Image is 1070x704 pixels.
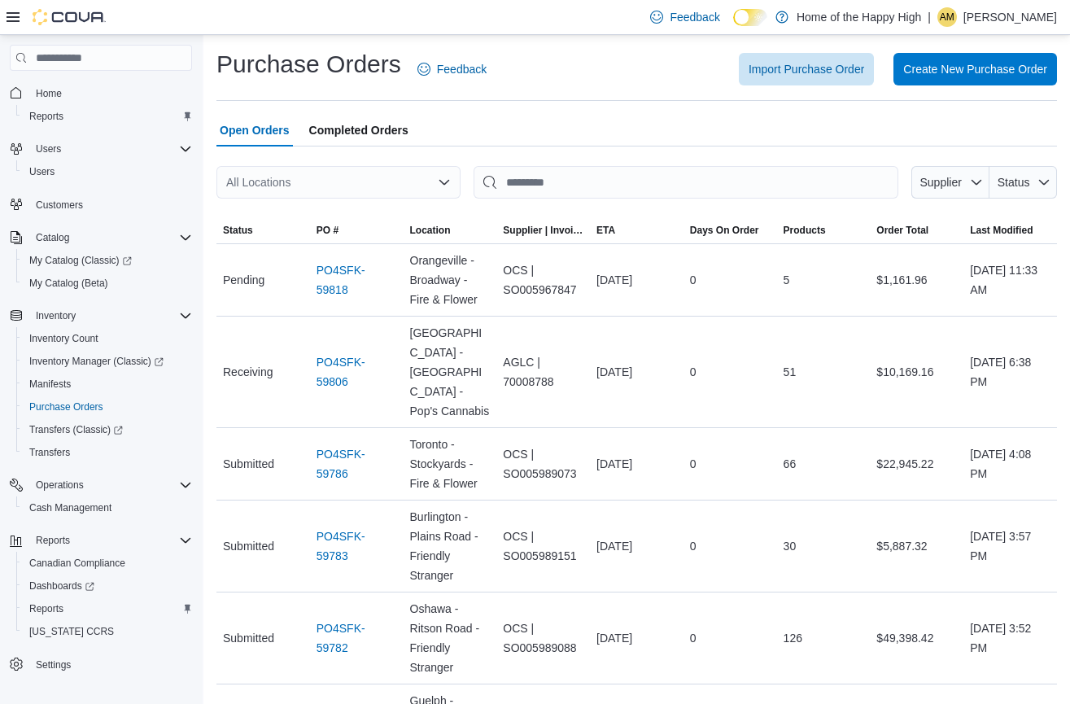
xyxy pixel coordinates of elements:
span: AM [940,7,954,27]
span: Catalog [29,228,192,247]
span: Canadian Compliance [29,557,125,570]
a: Canadian Compliance [23,553,132,573]
span: Reports [23,107,192,126]
button: Reports [16,105,199,128]
button: My Catalog (Beta) [16,272,199,295]
span: Dashboards [23,576,192,596]
button: Purchase Orders [16,396,199,418]
a: Settings [29,655,77,675]
span: Customers [29,195,192,215]
a: My Catalog (Beta) [23,273,115,293]
span: Dark Mode [733,26,734,27]
button: Order Total [870,217,963,243]
span: 0 [690,536,697,556]
input: This is a search bar. After typing your query, hit enter to filter the results lower in the page. [474,166,898,199]
a: PO4SFK-59783 [317,527,397,566]
span: Users [36,142,61,155]
div: $22,945.22 [870,448,963,480]
div: Location [410,224,451,237]
button: PO # [310,217,404,243]
a: Feedback [644,1,726,33]
span: Submitted [223,628,274,648]
h1: Purchase Orders [216,48,401,81]
button: Users [16,160,199,183]
div: OCS | SO005989073 [496,438,590,490]
span: Customers [36,199,83,212]
span: Supplier [920,176,962,189]
span: Toronto - Stockyards - Fire & Flower [410,435,491,493]
a: Inventory Manager (Classic) [16,350,199,373]
button: Location [404,217,497,243]
span: Cash Management [23,498,192,518]
button: Supplier | Invoice Number [496,217,590,243]
span: Inventory Manager (Classic) [29,355,164,368]
div: AGLC | 70008788 [496,346,590,398]
span: 0 [690,270,697,290]
div: [DATE] 11:33 AM [963,254,1057,306]
a: Inventory Manager (Classic) [23,352,170,371]
span: Status [998,176,1030,189]
span: 66 [784,454,797,474]
span: Import Purchase Order [749,61,864,77]
div: [DATE] [590,622,683,654]
a: Users [23,162,61,181]
a: Inventory Count [23,329,105,348]
button: Cash Management [16,496,199,519]
span: My Catalog (Classic) [29,254,132,267]
span: 0 [690,454,697,474]
span: Pending [223,270,264,290]
span: Inventory [36,309,76,322]
span: Transfers [29,446,70,459]
a: PO4SFK-59806 [317,352,397,391]
span: [GEOGRAPHIC_DATA] - [GEOGRAPHIC_DATA] - Pop's Cannabis [410,323,491,421]
span: Users [29,165,55,178]
span: Create New Purchase Order [903,61,1047,77]
span: My Catalog (Classic) [23,251,192,270]
button: Status [989,166,1057,199]
span: Receiving [223,362,273,382]
span: Manifests [23,374,192,394]
span: Supplier | Invoice Number [503,224,583,237]
span: Orangeville - Broadway - Fire & Flower [410,251,491,309]
div: [DATE] 3:57 PM [963,520,1057,572]
button: Customers [3,193,199,216]
img: Cova [33,9,106,25]
button: Users [29,139,68,159]
a: Purchase Orders [23,397,110,417]
span: Submitted [223,454,274,474]
a: Transfers (Classic) [23,420,129,439]
span: Home [29,82,192,103]
button: Create New Purchase Order [893,53,1057,85]
a: PO4SFK-59818 [317,260,397,300]
div: [DATE] 4:08 PM [963,438,1057,490]
span: Reports [29,110,63,123]
a: My Catalog (Classic) [16,249,199,272]
input: Dark Mode [733,9,767,26]
span: Transfers [23,443,192,462]
button: Status [216,217,310,243]
span: Last Modified [970,224,1033,237]
button: Inventory [29,306,82,326]
button: Last Modified [963,217,1057,243]
button: Manifests [16,373,199,396]
button: Reports [29,531,76,550]
a: Manifests [23,374,77,394]
span: Reports [29,602,63,615]
span: 51 [784,362,797,382]
span: Status [223,224,253,237]
div: [DATE] [590,264,683,296]
button: Open list of options [438,176,451,189]
div: OCS | SO005989088 [496,612,590,664]
button: Catalog [29,228,76,247]
span: Operations [36,479,84,492]
span: Operations [29,475,192,495]
span: Home [36,87,62,100]
a: Transfers [23,443,76,462]
div: [DATE] 3:52 PM [963,612,1057,664]
span: Inventory Count [23,329,192,348]
span: Cash Management [29,501,111,514]
span: ETA [596,224,615,237]
button: Operations [29,475,90,495]
span: Order Total [876,224,928,237]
